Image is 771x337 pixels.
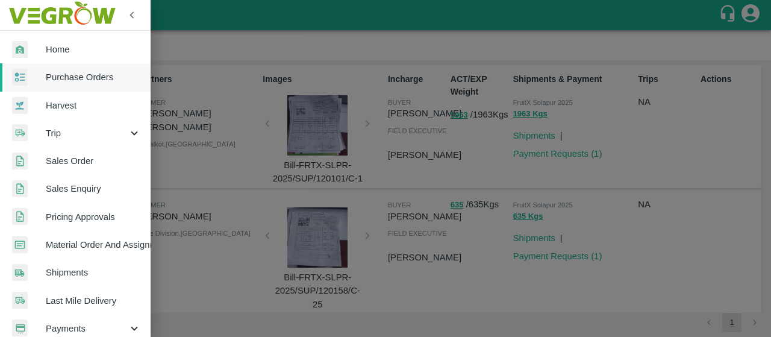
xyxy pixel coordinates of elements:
[12,153,28,170] img: sales
[46,266,141,279] span: Shipments
[46,294,141,307] span: Last Mile Delivery
[12,69,28,86] img: reciept
[12,292,28,309] img: delivery
[12,236,28,254] img: centralMaterial
[46,182,141,195] span: Sales Enquiry
[46,43,141,56] span: Home
[46,238,141,251] span: Material Order And Assignment
[46,154,141,168] span: Sales Order
[12,208,28,225] img: sales
[46,99,141,112] span: Harvest
[12,41,28,58] img: whArrival
[46,127,128,140] span: Trip
[12,264,28,282] img: shipments
[12,96,28,115] img: harvest
[46,210,141,224] span: Pricing Approvals
[12,180,28,198] img: sales
[46,71,141,84] span: Purchase Orders
[12,320,28,337] img: payment
[12,124,28,142] img: delivery
[46,322,128,335] span: Payments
